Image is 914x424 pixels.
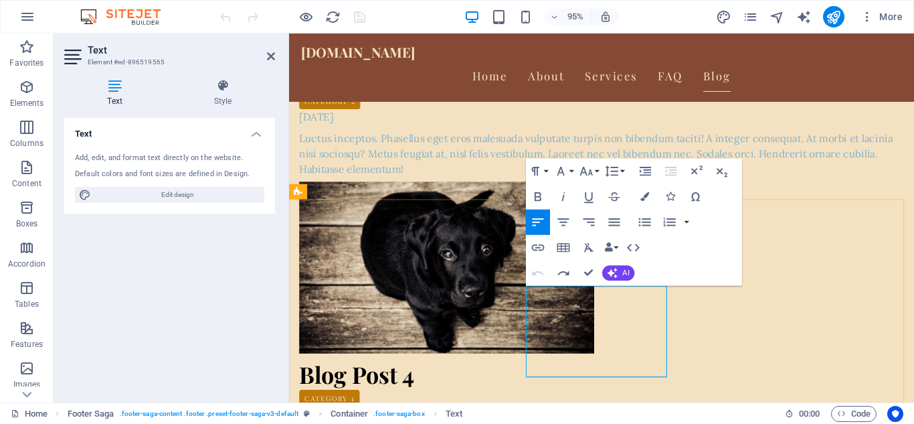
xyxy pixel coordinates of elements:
[796,9,812,25] button: text_generator
[633,184,657,209] button: Colors
[831,406,877,422] button: Code
[331,406,368,422] span: Click to select. Double-click to edit
[602,234,620,260] button: Data Bindings
[373,406,425,422] span: . footer-saga-box
[551,234,575,260] button: Insert Table
[565,9,586,25] h6: 95%
[325,9,341,25] i: Reload page
[577,184,601,209] button: Underline (Ctrl+U)
[8,259,45,269] p: Accordion
[716,9,732,25] button: design
[577,209,601,234] button: Align Right
[77,9,177,25] img: Editor Logo
[15,299,39,309] p: Tables
[837,406,871,422] span: Code
[551,260,575,285] button: Redo (Ctrl+Shift+Z)
[860,10,903,23] span: More
[823,6,844,27] button: publish
[887,406,903,422] button: Usercentrics
[659,158,683,184] button: Decrease Indent
[446,406,462,422] span: Click to select. Double-click to edit
[68,406,463,422] nav: breadcrumb
[855,6,908,27] button: More
[64,118,275,142] h4: Text
[602,184,626,209] button: Strikethrough
[9,58,43,68] p: Favorites
[796,9,812,25] i: AI Writer
[622,234,646,260] button: HTML
[684,184,708,209] button: Special Characters
[551,158,575,184] button: Font Family
[88,44,275,56] h2: Text
[16,218,38,229] p: Boxes
[325,9,341,25] button: reload
[526,158,550,184] button: Paragraph Format
[600,11,612,23] i: On resize automatically adjust zoom level to fit chosen device.
[75,153,264,164] div: Add, edit, and format text directly on the website.
[799,406,820,422] span: 00 00
[743,9,758,25] i: Pages (Ctrl+Alt+S)
[120,406,298,422] span: . footer-saga-content .footer .preset-footer-saga-v3-default
[95,187,260,203] span: Edit design
[11,339,43,350] p: Features
[11,406,48,422] a: Click to cancel selection. Double-click to open Pages
[88,56,248,68] h3: Element #ed-896519565
[658,209,682,234] button: Ordered List
[743,9,759,25] button: pages
[710,158,734,184] button: Subscript
[716,9,731,25] i: Design (Ctrl+Alt+Y)
[769,9,786,25] button: navigator
[545,9,592,25] button: 95%
[602,209,626,234] button: Align Justify
[602,265,634,280] button: AI
[12,178,41,189] p: Content
[68,406,114,422] span: Click to select. Double-click to edit
[75,187,264,203] button: Edit design
[551,184,575,209] button: Italic (Ctrl+I)
[10,138,43,149] p: Columns
[577,158,601,184] button: Font Size
[682,209,692,234] button: Ordered List
[10,98,44,109] p: Elements
[684,158,709,184] button: Superscript
[769,9,785,25] i: Navigator
[826,9,841,25] i: Publish
[577,234,601,260] button: Clear Formatting
[623,269,630,276] span: AI
[64,79,171,107] h4: Text
[526,184,550,209] button: Bold (Ctrl+B)
[526,234,550,260] button: Insert Link
[551,209,575,234] button: Align Center
[526,209,550,234] button: Align Left
[634,158,658,184] button: Increase Indent
[633,209,657,234] button: Unordered List
[171,79,275,107] h4: Style
[75,169,264,180] div: Default colors and font sizes are defined in Design.
[658,184,682,209] button: Icons
[785,406,820,422] h6: Session time
[577,260,601,285] button: Confirm (Ctrl+⏎)
[304,410,310,417] i: This element is a customizable preset
[602,158,626,184] button: Line Height
[526,260,550,285] button: Undo (Ctrl+Z)
[808,409,810,419] span: :
[13,379,41,390] p: Images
